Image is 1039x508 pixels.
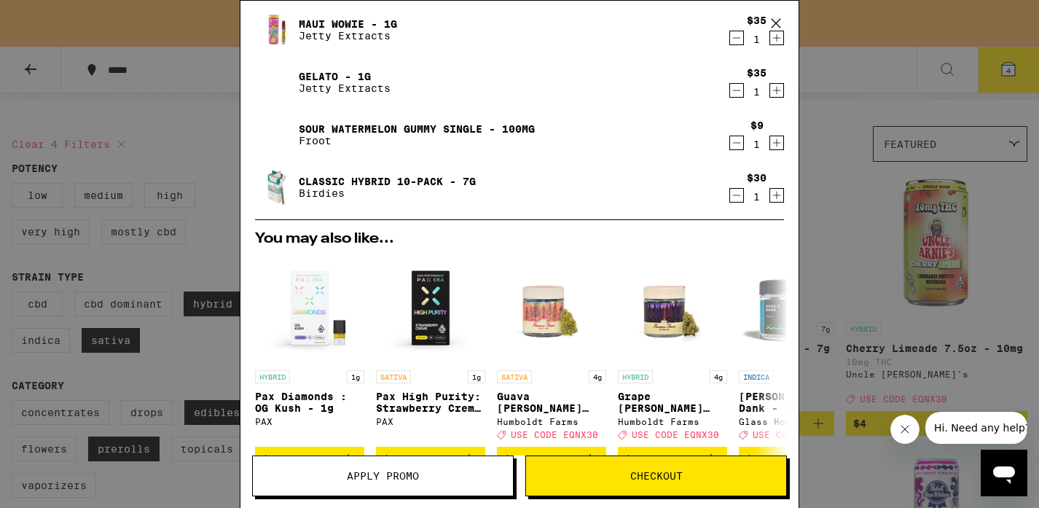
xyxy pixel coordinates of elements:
button: Increment [769,83,784,98]
button: Increment [769,188,784,203]
span: $24 [625,453,645,465]
p: Pax High Purity: Strawberry Creme - 1g [376,391,485,414]
p: Froot [299,135,535,146]
p: 4g [589,370,606,383]
p: Pax Diamonds : OG Kush - 1g [255,391,364,414]
img: Sour Watermelon Gummy Single - 100mg [255,114,296,155]
div: 1 [747,86,766,98]
a: Open page for Pax High Purity: Strawberry Creme - 1g from PAX [376,254,485,447]
img: Classic Hybrid 10-Pack - 7g [255,167,296,208]
img: Gelato - 1g [255,62,296,103]
a: Open page for Guava Mintz Premium - 4g from Humboldt Farms [497,254,606,447]
iframe: Close message [890,415,920,444]
span: $35 [383,453,403,465]
img: PAX - Pax High Purity: Strawberry Creme - 1g [376,254,485,363]
button: Increment [769,136,784,150]
h2: You may also like... [255,232,784,246]
p: Guava [PERSON_NAME] Premium - 4g [497,391,606,414]
span: $41 [262,453,282,465]
div: Glass House [739,417,848,426]
img: Humboldt Farms - Grape Runtz Premium - 4g [618,254,727,363]
img: Maui Wowie - 1g [255,9,296,50]
div: $35 [747,15,766,26]
div: 1 [750,138,764,150]
div: $9 [750,120,764,131]
p: SATIVA [376,370,411,383]
div: PAX [255,417,364,426]
a: Open page for Pax Diamonds : OG Kush - 1g from PAX [255,254,364,447]
span: $24 [504,453,524,465]
div: PAX [376,417,485,426]
p: Jetty Extracts [299,30,397,42]
span: Checkout [630,471,683,481]
button: Checkout [525,456,787,496]
p: HYBRID [618,370,653,383]
p: Birdies [299,187,476,199]
a: Maui Wowie - 1g [299,18,397,30]
span: Hi. Need any help? [9,10,105,22]
a: Gelato - 1g [299,71,391,82]
button: Add to bag [739,447,848,472]
button: Add to bag [376,447,485,472]
p: 4g [710,370,727,383]
a: Classic Hybrid 10-Pack - 7g [299,176,476,187]
img: Humboldt Farms - Guava Mintz Premium - 4g [497,254,606,363]
div: $35 [747,67,766,79]
span: USE CODE EQNX30 [632,430,719,439]
p: SATIVA [497,370,532,383]
div: 1 [747,191,766,203]
p: INDICA [739,370,774,383]
img: PAX - Pax Diamonds : OG Kush - 1g [255,254,364,363]
iframe: Button to launch messaging window [981,450,1027,496]
div: Humboldt Farms [618,417,727,426]
div: 1 [747,34,766,45]
p: 1g [347,370,364,383]
div: Humboldt Farms [497,417,606,426]
span: USE CODE EQNX30 [753,430,840,439]
button: Apply Promo [252,456,514,496]
button: Decrement [729,136,744,150]
img: Glass House - Hank's Dank - 3.5g [739,254,848,363]
iframe: Message from company [925,412,1027,444]
button: Add to bag [618,447,727,472]
a: Open page for Hank's Dank - 3.5g from Glass House [739,254,848,447]
button: Add to bag [255,447,364,472]
p: [PERSON_NAME]'s Dank - 3.5g [739,391,848,414]
span: Apply Promo [347,471,419,481]
p: Jetty Extracts [299,82,391,94]
a: Open page for Grape Runtz Premium - 4g from Humboldt Farms [618,254,727,447]
a: Sour Watermelon Gummy Single - 100mg [299,123,535,135]
button: Decrement [729,188,744,203]
span: USE CODE EQNX30 [511,430,598,439]
p: Grape [PERSON_NAME] Premium - 4g [618,391,727,414]
button: Decrement [729,31,744,45]
p: 1g [468,370,485,383]
div: $30 [747,172,766,184]
span: $25 [746,453,766,465]
button: Decrement [729,83,744,98]
button: Add to bag [497,447,606,472]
